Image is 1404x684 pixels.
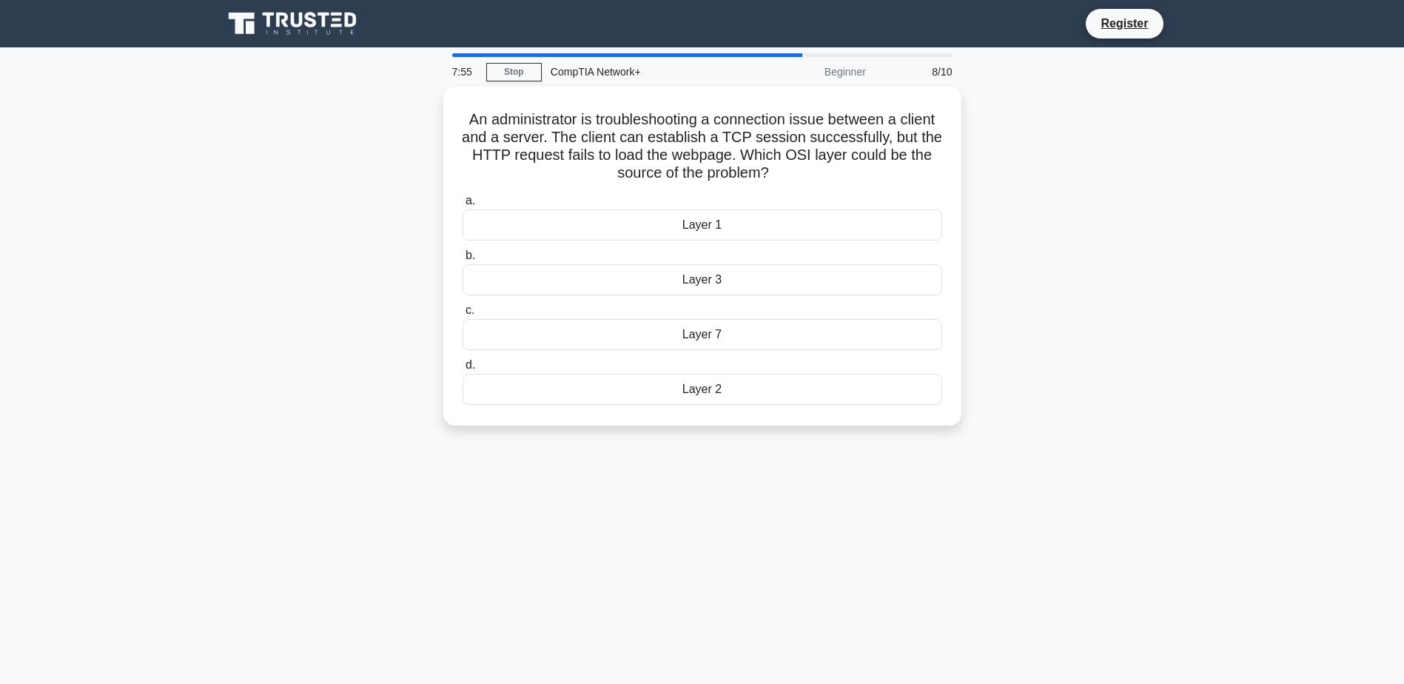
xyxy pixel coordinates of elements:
[463,319,942,350] div: Layer 7
[466,194,475,207] span: a.
[461,110,944,183] h5: An administrator is troubleshooting a connection issue between a client and a server. The client ...
[875,57,961,87] div: 8/10
[542,57,745,87] div: CompTIA Network+
[1092,14,1157,33] a: Register
[745,57,875,87] div: Beginner
[463,264,942,295] div: Layer 3
[443,57,486,87] div: 7:55
[466,358,475,371] span: d.
[486,63,542,81] a: Stop
[463,209,942,241] div: Layer 1
[463,374,942,405] div: Layer 2
[466,249,475,261] span: b.
[466,304,474,316] span: c.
